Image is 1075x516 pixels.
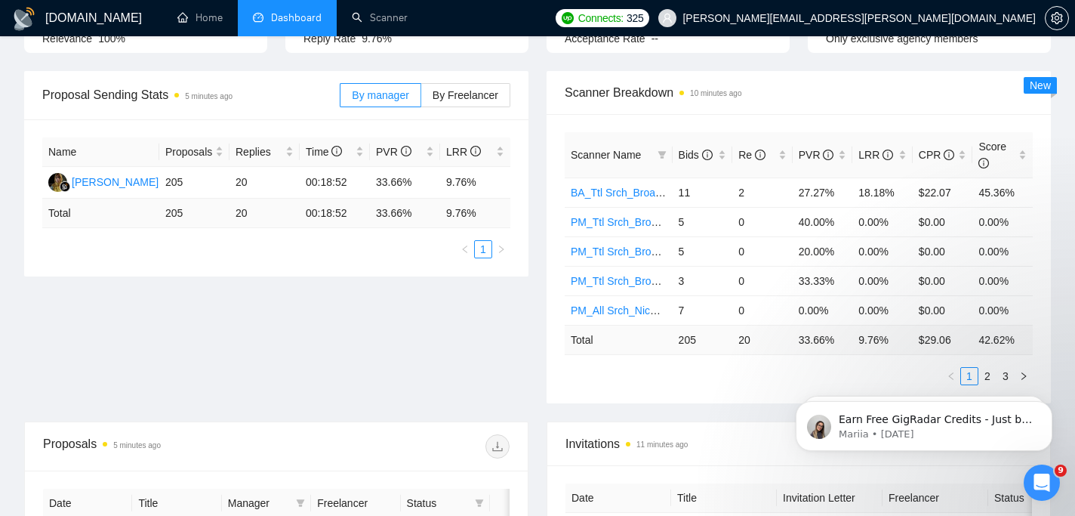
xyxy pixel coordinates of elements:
span: Scanner Breakdown [565,83,1033,102]
li: 3 [996,367,1015,385]
td: 33.66 % [370,199,440,228]
td: 0.00% [972,266,1033,295]
button: setting [1045,6,1069,30]
span: 325 [627,10,643,26]
span: info-circle [978,158,989,168]
div: Proposals [43,434,276,459]
span: By manager [352,89,408,101]
time: 5 minutes ago [113,441,161,450]
td: 3 [673,266,733,295]
td: 2 [732,178,793,207]
span: Invitations [565,434,1032,453]
img: logo [12,7,36,31]
span: setting [1046,12,1068,24]
td: 20.00% [793,236,853,266]
a: searchScanner [352,11,408,24]
td: 0.00% [972,207,1033,236]
td: 33.66% [370,167,440,199]
td: 42.62 % [972,325,1033,354]
span: LRR [446,146,481,158]
span: 100% [98,32,125,45]
th: Name [42,137,159,167]
span: Connects: [578,10,624,26]
a: 2 [979,368,996,385]
td: 0 [732,295,793,325]
span: filter [293,492,308,514]
td: 205 [159,167,229,199]
span: Relevance [42,32,92,45]
div: [PERSON_NAME] [72,174,159,190]
span: Manager [228,495,290,511]
iframe: Intercom notifications message [773,369,1075,475]
td: 11 [673,178,733,207]
th: Proposals [159,137,229,167]
td: 0.00% [852,266,913,295]
a: PM_Ttl Srch_Broad_Dynmc_70+ [571,275,725,287]
li: Previous Page [942,367,960,385]
th: Title [671,484,777,513]
span: info-circle [401,146,411,156]
span: filter [475,499,484,508]
span: Score [978,141,1006,169]
img: gigradar-bm.png [60,181,70,192]
span: Acceptance Rate [565,32,645,45]
td: 205 [159,199,229,228]
td: 20 [732,325,793,354]
span: filter [296,499,305,508]
td: 0 [732,266,793,295]
td: Total [42,199,159,228]
td: 0.00% [852,207,913,236]
img: NK [48,173,67,192]
span: Time [306,146,342,158]
td: 0.00% [793,295,853,325]
span: Dashboard [271,11,322,24]
th: Replies [229,137,300,167]
span: -- [651,32,658,45]
button: right [1015,367,1033,385]
time: 11 minutes ago [636,440,688,449]
td: 45.36% [972,178,1033,207]
span: filter [472,492,487,514]
a: 1 [961,368,978,385]
td: 20 [229,167,300,199]
span: user [662,13,673,23]
span: info-circle [702,150,713,160]
span: info-circle [944,150,954,160]
span: info-circle [470,146,481,156]
span: filter [655,144,670,166]
span: Reply Rate [303,32,356,45]
span: info-circle [823,150,833,160]
th: Invitation Letter [777,484,882,513]
td: 33.33% [793,266,853,295]
a: setting [1045,12,1069,24]
a: PM_Ttl Srch_Broad_Cnst [571,246,691,258]
li: 1 [474,240,492,258]
td: 0.00% [852,295,913,325]
span: By Freelancer [433,89,498,101]
button: right [492,240,510,258]
span: filter [658,150,667,159]
span: CPR [919,149,954,161]
td: 20 [229,199,300,228]
td: 40.00% [793,207,853,236]
li: 2 [978,367,996,385]
th: Date [565,484,671,513]
th: Freelancer [882,484,988,513]
span: Scanner Name [571,149,641,161]
a: NK[PERSON_NAME] [48,175,159,187]
span: PVR [376,146,411,158]
span: LRR [858,149,893,161]
a: PM_All Srch_Niche_Dynmc_70+ [571,304,724,317]
time: 10 minutes ago [690,89,741,97]
span: Only exclusive agency members [826,32,978,45]
span: Status [407,495,469,511]
li: Next Page [492,240,510,258]
td: 0.00% [972,295,1033,325]
span: New [1030,79,1051,91]
td: $0.00 [913,236,973,266]
span: info-circle [755,150,765,160]
li: Previous Page [456,240,474,258]
td: Total [565,325,673,354]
